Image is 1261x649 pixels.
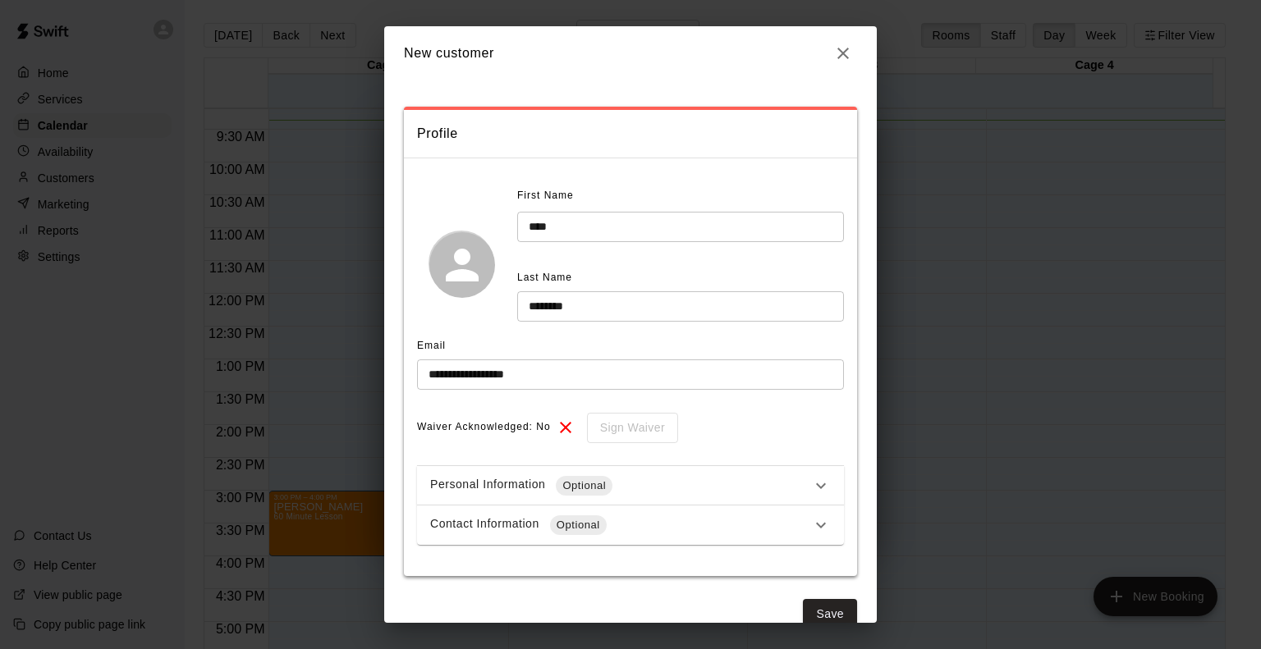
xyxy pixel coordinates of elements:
span: Waiver Acknowledged: No [417,414,551,441]
span: Last Name [517,272,572,283]
div: To sign waivers in admin, this feature must be enabled in general settings [575,413,678,443]
span: Optional [556,478,612,494]
div: Contact Information [430,515,811,535]
span: Email [417,340,446,351]
button: Save [803,599,857,629]
span: Profile [417,123,844,144]
h6: New customer [404,43,494,64]
div: Contact InformationOptional [417,505,844,545]
span: Optional [550,517,607,533]
div: Personal InformationOptional [417,466,844,505]
span: First Name [517,183,574,209]
div: Personal Information [430,476,811,496]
